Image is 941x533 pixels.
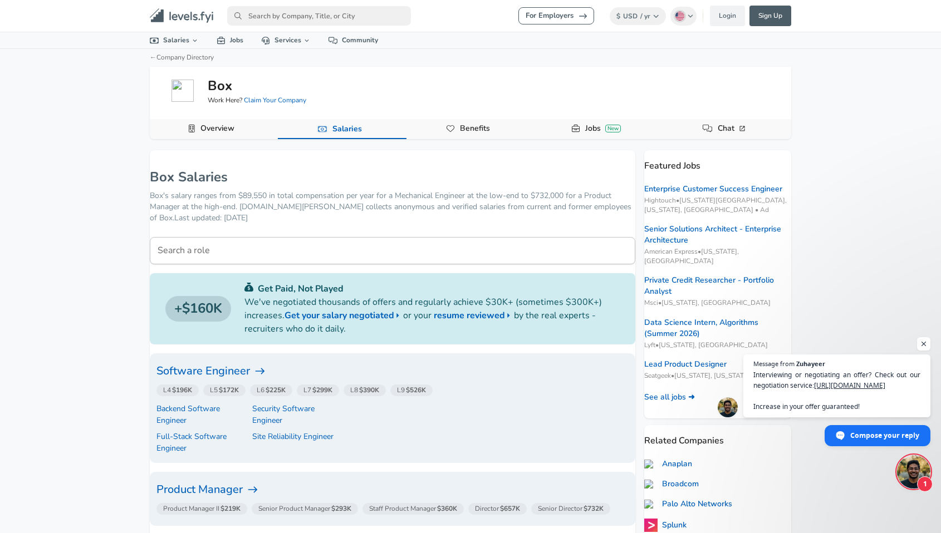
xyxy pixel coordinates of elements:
h5: Box [208,76,232,95]
a: Software Engineer L4$196KL5$172KL6$225KL7$299KL8$390KL9$526K [156,362,629,401]
div: Open chat [897,455,930,488]
a: Community [320,32,387,48]
p: Featured Jobs [644,150,791,172]
strong: $225K [266,386,286,394]
strong: $172K [219,386,239,394]
span: Msci • [US_STATE], [GEOGRAPHIC_DATA] [644,298,791,308]
h6: Software Engineer [156,362,629,380]
a: $160K [165,296,231,322]
strong: $526K [406,386,426,394]
span: L9 [397,386,426,394]
nav: primary [136,4,805,27]
strong: $732K [584,504,604,513]
span: 1 [917,476,933,492]
input: Search by Company, Title, or City [227,6,411,26]
strong: $293K [331,504,351,513]
a: Claim Your Company [244,96,306,105]
span: L8 [350,386,379,394]
a: Anaplan [644,458,692,470]
img: paloaltonetworks.com [644,500,658,509]
strong: $657K [500,504,520,513]
strong: $299K [312,386,332,394]
a: resume reviewed [434,309,514,322]
a: Jobs [208,32,252,48]
a: Security Software Engineer [252,403,340,426]
a: Enterprise Customer Success Engineer [644,184,782,195]
a: Login [710,6,745,26]
img: anaplan.com [644,460,658,468]
a: ←Company Directory [150,53,214,62]
a: Site Reliability Engineer [252,431,334,442]
a: Product Manager Product Manager II$219KSenior Product Manager$293KStaff Product Manager$360KDirec... [156,481,629,519]
a: JobsNew [581,119,625,138]
img: box.com [171,80,194,102]
button: $USD/ yr [610,7,666,25]
span: Seatgeek • [US_STATE], [US_STATE] [644,371,791,381]
span: Product Manager II [163,504,241,513]
a: See all jobs ➜ [644,392,695,403]
a: Broadcom [644,478,699,490]
a: For Employers [518,7,594,24]
a: Palo Alto Networks [644,499,732,510]
p: Box's salary ranges from $89,550 in total compensation per year for a Mechanical Engineer at the ... [150,190,635,224]
p: We've negotiated thousands of offers and regularly achieve $30K+ (sometimes $300K+) increases. or... [244,295,620,335]
a: Chat [713,119,752,138]
span: Interviewing or negotiating an offer? Check out our negotiation service: Increase in your offer g... [753,369,920,412]
span: Senior Director [538,504,604,513]
a: Data Science Intern, Algorithms (Summer 2026) [644,317,791,339]
a: Sign Up [749,6,791,26]
span: Work Here? [208,96,306,105]
a: Benefits [455,119,494,138]
span: Director [475,504,520,513]
a: Services [252,32,320,48]
a: Splunk [644,519,687,532]
p: Get Paid, Not Played [244,282,620,295]
div: Company Data Navigation [150,119,791,139]
a: Private Credit Researcher - Portfolio Analyst [644,275,791,297]
span: L7 [303,386,332,394]
strong: $360K [437,504,457,513]
span: Message from [753,361,795,367]
a: Salaries [328,120,366,139]
strong: $219K [220,504,241,513]
p: Related Companies [644,425,791,447]
h6: Product Manager [156,481,629,499]
span: Compose your reply [850,426,919,445]
span: Zuhayeer [796,361,825,367]
img: English (US) [675,12,684,21]
span: L4 [163,386,192,394]
span: Lyft • [US_STATE], [GEOGRAPHIC_DATA] [644,340,791,350]
a: Overview [196,119,239,138]
span: USD [623,12,638,21]
strong: $196K [172,386,192,394]
img: c6dPQHI.png [644,519,658,532]
a: Full-Stack Software Engineer [156,431,244,454]
span: $ [616,12,620,21]
img: broadcom.com [644,480,658,488]
span: Senior Product Manager [258,504,351,513]
a: Lead Product Designer [644,359,727,370]
span: / yr [640,12,650,21]
a: Backend Software Engineer [156,403,244,426]
a: Salaries [141,32,208,48]
span: American Express • [US_STATE], [GEOGRAPHIC_DATA] [644,247,791,266]
a: Get your salary negotiated [285,309,403,322]
span: Hightouch • [US_STATE][GEOGRAPHIC_DATA], [US_STATE], [GEOGRAPHIC_DATA] • Ad [644,196,791,215]
div: New [605,125,621,132]
strong: $390K [359,386,379,394]
span: L6 [257,386,286,394]
h1: Box Salaries [150,168,635,186]
button: English (US) [670,7,697,26]
input: Machine Learning Engineer [150,237,635,264]
a: Senior Solutions Architect - Enterprise Architecture [644,224,791,246]
img: svg+xml;base64,PHN2ZyB4bWxucz0iaHR0cDovL3d3dy53My5vcmcvMjAwMC9zdmciIGZpbGw9IiMwYzU0NjAiIHZpZXdCb3... [244,283,253,292]
span: Staff Product Manager [369,504,457,513]
span: L5 [210,386,239,394]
